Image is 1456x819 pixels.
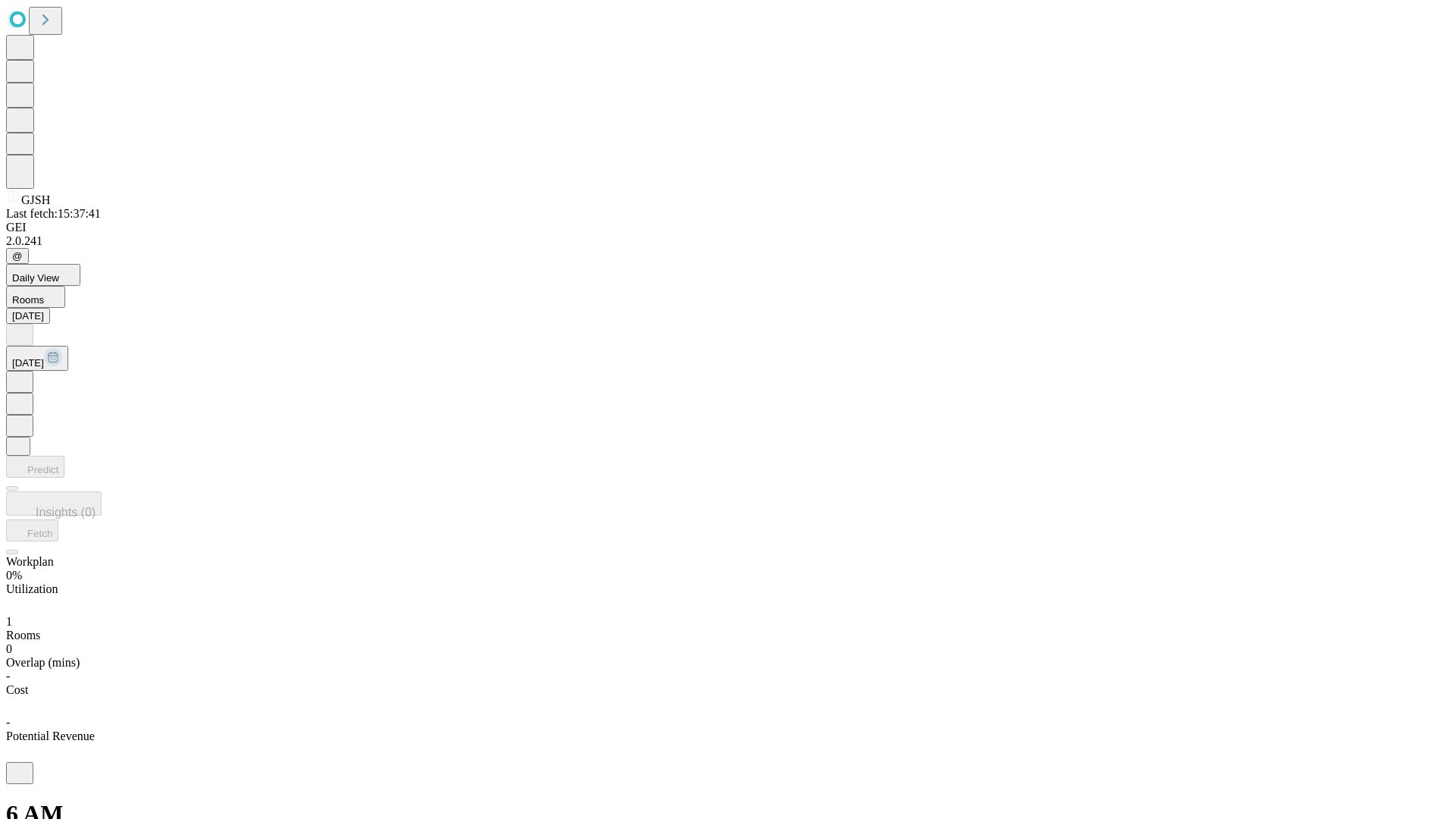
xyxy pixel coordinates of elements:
div: 2.0.241 [6,234,1450,248]
div: GEI [6,221,1450,234]
span: Potential Revenue [6,730,95,742]
button: Predict [6,456,64,478]
span: Workplan [6,555,54,568]
span: Insights (0) [36,506,96,519]
span: [DATE] [12,357,44,369]
span: @ [12,250,23,262]
span: Last fetch: 15:37:41 [6,207,101,220]
button: Rooms [6,286,65,308]
span: Utilization [6,582,58,595]
span: Cost [6,683,28,696]
span: Rooms [6,629,40,642]
span: 0 [6,642,12,655]
span: Daily View [12,272,59,284]
span: 1 [6,615,12,628]
span: - [6,716,10,729]
span: - [6,670,10,682]
button: Fetch [6,519,58,541]
button: @ [6,248,29,264]
button: Daily View [6,264,80,286]
span: 0% [6,569,22,582]
span: Overlap (mins) [6,656,80,669]
span: Rooms [12,294,44,306]
button: [DATE] [6,346,68,371]
button: [DATE] [6,308,50,324]
button: Insights (0) [6,491,102,516]
span: GJSH [21,193,50,206]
